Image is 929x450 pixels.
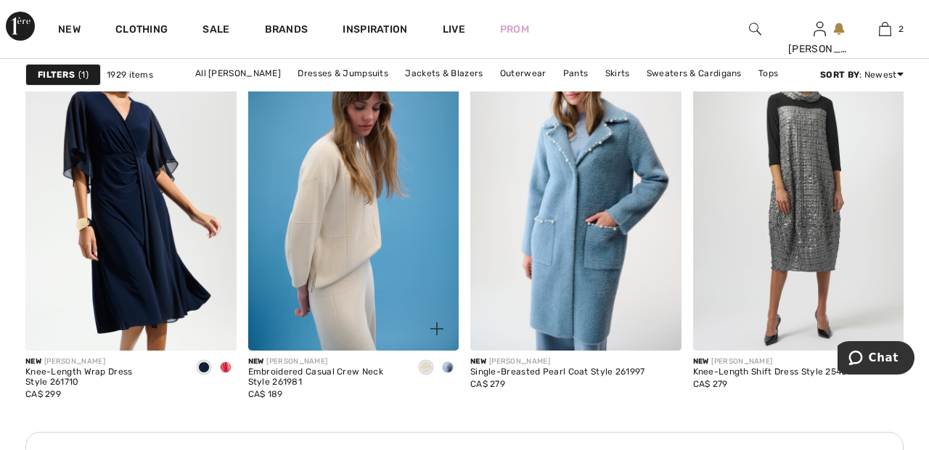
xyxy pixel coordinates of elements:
[751,64,785,83] a: Tops
[820,68,904,81] div: : Newest
[814,22,826,36] a: Sign In
[248,35,459,351] img: Embroidered Casual Crew Neck Style 261981. Birch melange
[470,367,645,377] div: Single-Breasted Pearl Coat Style 261997
[899,22,904,36] span: 2
[188,64,288,83] a: All [PERSON_NAME]
[493,64,554,83] a: Outerwear
[879,20,891,38] img: My Bag
[248,389,283,399] span: CA$ 189
[470,357,486,366] span: New
[115,23,168,38] a: Clothing
[107,68,153,81] span: 1929 items
[25,356,181,367] div: [PERSON_NAME]
[693,35,904,351] img: Knee-Length Shift Dress Style 254057. Pewter/black
[78,68,89,81] span: 1
[470,356,645,367] div: [PERSON_NAME]
[193,356,215,380] div: Midnight Blue
[693,357,709,366] span: New
[38,68,75,81] strong: Filters
[265,23,308,38] a: Brands
[470,379,505,389] span: CA$ 279
[853,20,917,38] a: 2
[343,23,407,38] span: Inspiration
[248,357,264,366] span: New
[814,20,826,38] img: My Info
[398,64,490,83] a: Jackets & Blazers
[556,64,596,83] a: Pants
[693,367,858,377] div: Knee-Length Shift Dress Style 254057
[202,23,229,38] a: Sale
[437,356,459,380] div: Chambray
[25,367,181,388] div: Knee-Length Wrap Dress Style 261710
[443,22,465,37] a: Live
[749,20,761,38] img: search the website
[820,70,859,80] strong: Sort By
[25,357,41,366] span: New
[500,22,529,37] a: Prom
[58,23,81,38] a: New
[215,356,237,380] div: Paradise coral
[25,389,61,399] span: CA$ 299
[248,367,404,388] div: Embroidered Casual Crew Neck Style 261981
[788,41,852,57] div: [PERSON_NAME]
[415,356,437,380] div: Birch melange
[838,341,914,377] iframe: Opens a widget where you can chat to one of our agents
[430,322,443,335] img: plus_v2.svg
[248,356,404,367] div: [PERSON_NAME]
[693,379,728,389] span: CA$ 279
[290,64,396,83] a: Dresses & Jumpsuits
[693,356,858,367] div: [PERSON_NAME]
[598,64,637,83] a: Skirts
[6,12,35,41] img: 1ère Avenue
[639,64,749,83] a: Sweaters & Cardigans
[25,35,237,351] img: Knee-Length Wrap Dress Style 261710. Midnight Blue
[470,35,682,351] img: Single-Breasted Pearl Coat Style 261997. Chambray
